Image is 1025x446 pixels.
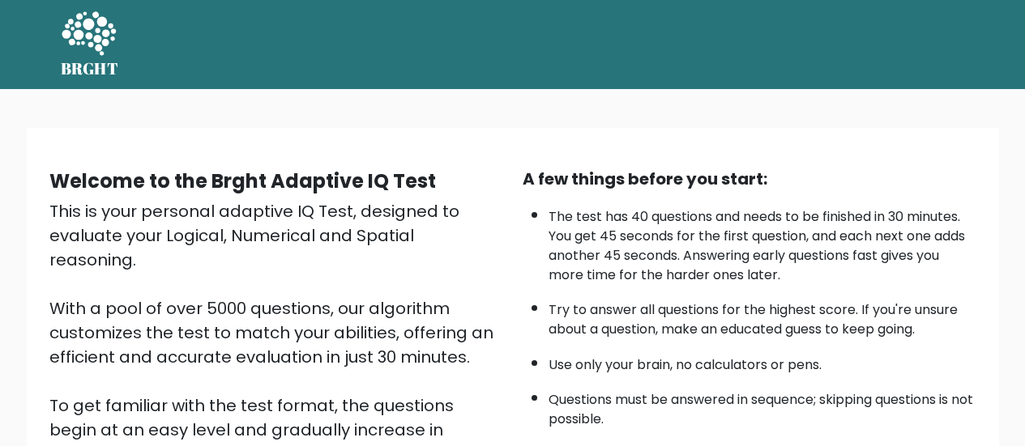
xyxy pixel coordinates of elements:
div: A few things before you start: [523,167,976,191]
a: BRGHT [61,6,119,83]
h5: BRGHT [61,59,119,79]
li: Try to answer all questions for the highest score. If you're unsure about a question, make an edu... [549,292,976,339]
li: Use only your brain, no calculators or pens. [549,347,976,375]
li: Questions must be answered in sequence; skipping questions is not possible. [549,382,976,429]
b: Welcome to the Brght Adaptive IQ Test [49,168,436,194]
li: The test has 40 questions and needs to be finished in 30 minutes. You get 45 seconds for the firs... [549,199,976,285]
